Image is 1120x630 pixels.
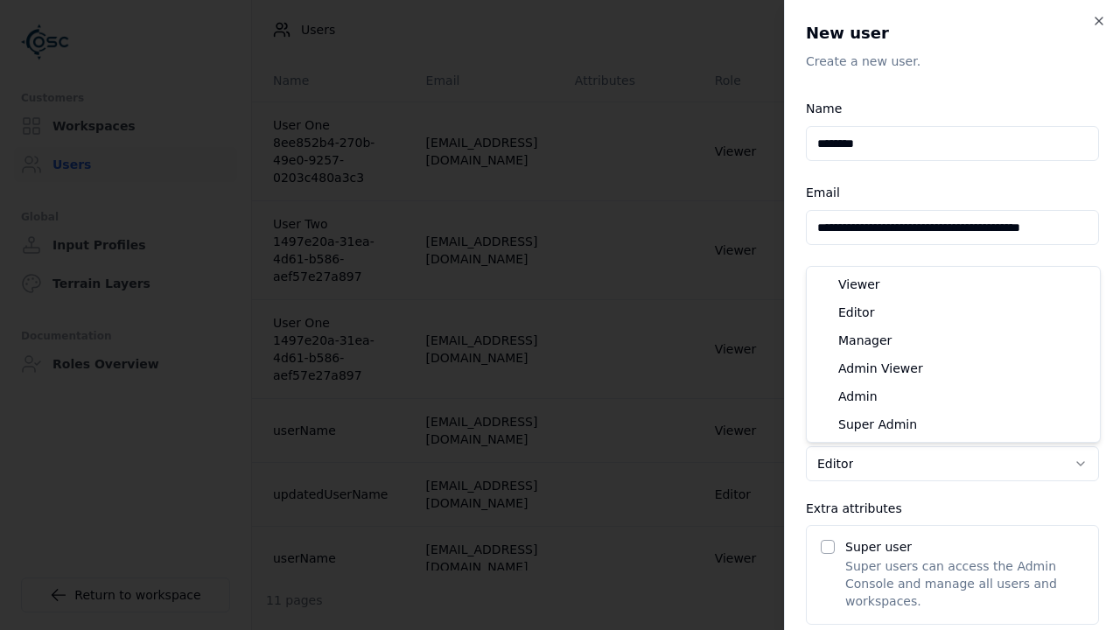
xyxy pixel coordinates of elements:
span: Manager [838,332,892,349]
span: Editor [838,304,874,321]
span: Super Admin [838,416,917,433]
span: Admin [838,388,878,405]
span: Viewer [838,276,880,293]
span: Admin Viewer [838,360,923,377]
